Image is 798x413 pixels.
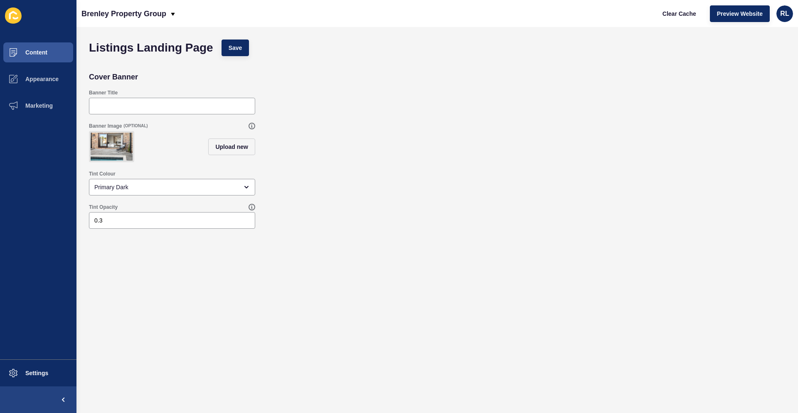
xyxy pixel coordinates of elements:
label: Banner Title [89,89,118,96]
span: (OPTIONAL) [123,123,148,129]
div: open menu [89,179,255,195]
span: Save [229,44,242,52]
button: Preview Website [710,5,770,22]
span: RL [780,10,789,18]
label: Tint Colour [89,171,116,177]
label: Tint Opacity [89,204,118,210]
img: 5e7238c2af4fa3e6381b69ed302cab19.jpg [91,133,133,161]
span: Upload new [215,143,248,151]
button: Clear Cache [655,5,703,22]
span: Clear Cache [663,10,696,18]
p: Brenley Property Group [81,3,166,24]
h2: Cover Banner [89,73,138,81]
span: Preview Website [717,10,763,18]
h1: Listings Landing Page [89,44,213,52]
button: Save [222,40,249,56]
button: Upload new [208,138,255,155]
label: Banner Image [89,123,122,129]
